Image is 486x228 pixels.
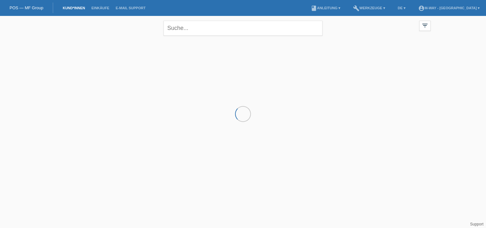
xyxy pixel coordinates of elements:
i: filter_list [421,22,428,29]
a: E-Mail Support [113,6,149,10]
a: bookAnleitung ▾ [308,6,344,10]
a: Kund*innen [59,6,88,10]
a: DE ▾ [395,6,409,10]
a: account_circlem-way - [GEOGRAPHIC_DATA] ▾ [415,6,483,10]
i: book [311,5,317,11]
input: Suche... [163,21,323,36]
a: Einkäufe [88,6,112,10]
a: buildWerkzeuge ▾ [350,6,388,10]
a: Support [470,222,483,226]
i: build [353,5,359,11]
i: account_circle [418,5,425,11]
a: POS — MF Group [10,5,43,10]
